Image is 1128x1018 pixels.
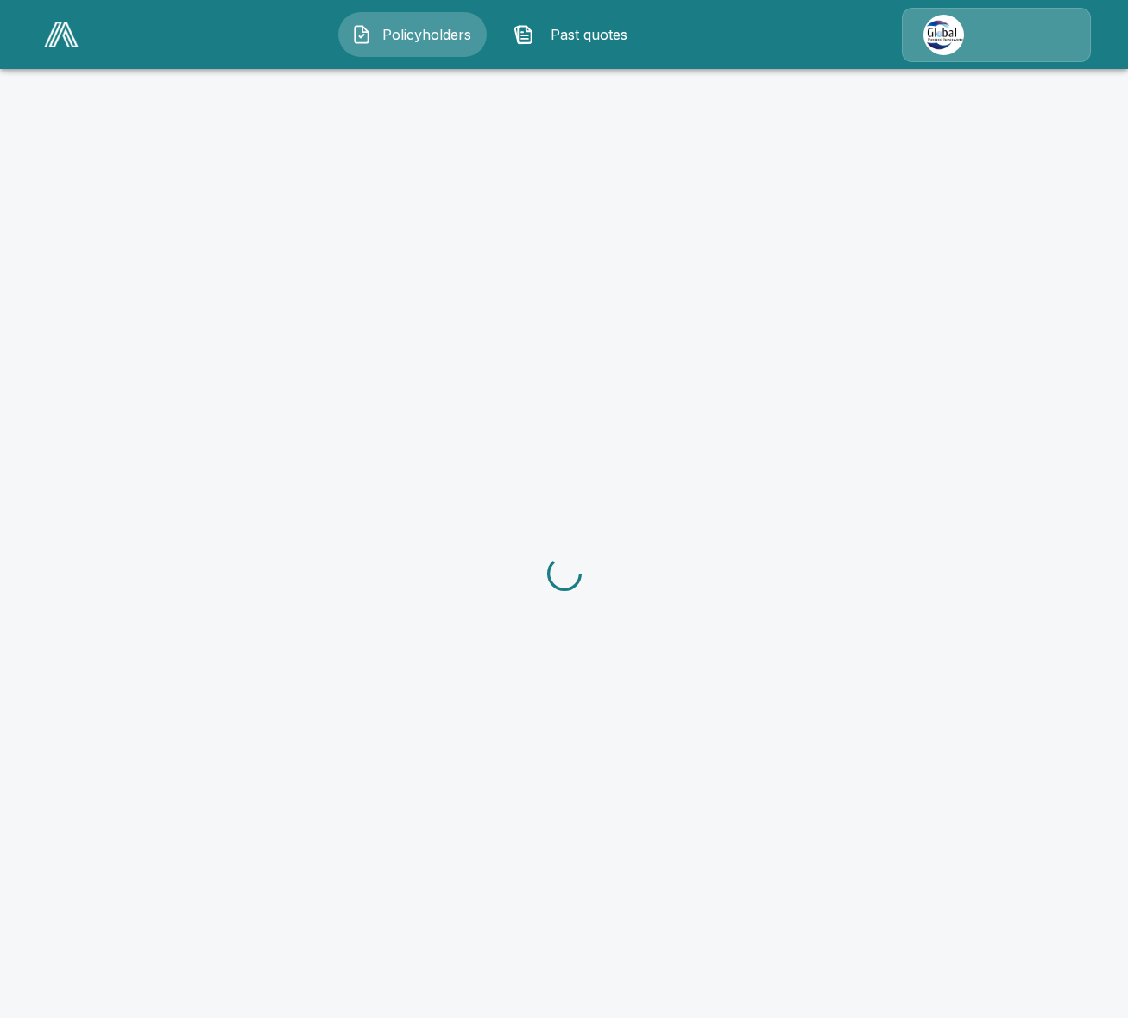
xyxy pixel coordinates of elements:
[338,12,487,57] button: Policyholders IconPolicyholders
[379,24,474,45] span: Policyholders
[501,12,649,57] button: Past quotes IconPast quotes
[44,22,79,47] img: AA Logo
[351,24,372,45] img: Policyholders Icon
[541,24,636,45] span: Past quotes
[514,24,534,45] img: Past quotes Icon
